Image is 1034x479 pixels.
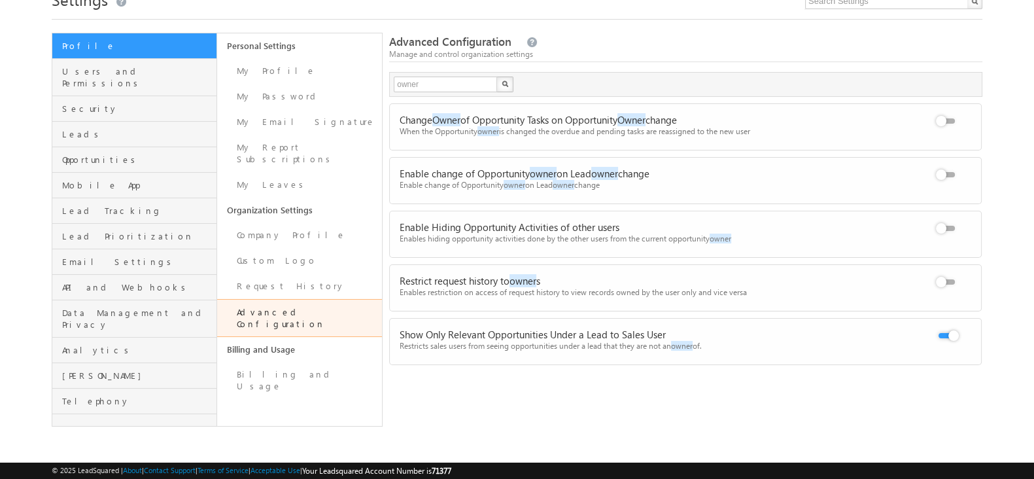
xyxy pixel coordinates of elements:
a: Advanced Configuration [217,299,382,337]
span: owner [591,167,618,180]
span: Lead Prioritization [62,230,213,242]
span: API and Webhooks [62,281,213,293]
a: Mobile App [52,173,216,198]
a: Billing and Usage [217,337,382,362]
a: Contact Support [144,466,196,474]
span: Data Management and Privacy [62,307,213,330]
a: Lead Prioritization [52,224,216,249]
span: Profile [62,40,213,52]
span: Email Settings [62,256,213,268]
span: owner [530,167,557,180]
a: My Password [217,84,382,109]
div: Change of Opportunity Tasks on Opportunity change [400,114,889,126]
a: Request History [217,274,382,299]
div: When the Opportunity is changed the overdue and pending tasks are reassigned to the new user [400,126,889,137]
a: Organization Settings [217,198,382,222]
a: Leads [52,122,216,147]
span: [PERSON_NAME] [62,370,213,381]
a: About [123,466,142,474]
div: Restricts sales users from seeing opportunities under a lead that they are not an of. [400,340,889,352]
span: Mobile App [62,179,213,191]
a: Users and Permissions [52,59,216,96]
span: owner [553,180,574,190]
a: Terms of Service [198,466,249,474]
span: Owner [617,113,646,126]
span: 71377 [432,466,451,476]
span: Security [62,103,213,115]
span: Leads [62,128,213,140]
span: Analytics [62,344,213,356]
div: Manage and control organization settings [389,48,982,60]
a: My Profile [217,58,382,84]
a: Telephony [52,389,216,414]
a: API and Webhooks [52,275,216,300]
a: Acceptable Use [250,466,300,474]
a: Security [52,96,216,122]
span: Owner [432,113,460,126]
div: Enable change of Opportunity on Lead change [400,168,889,179]
a: Profile [52,33,216,59]
a: My Report Subscriptions [217,135,382,172]
img: Search [502,80,508,87]
a: Custom Logo [217,248,382,274]
a: Email Settings [52,249,216,275]
a: My Email Signature [217,109,382,135]
span: Users and Permissions [62,65,213,89]
span: owner [504,180,525,190]
a: Opportunities [52,147,216,173]
div: Enables hiding opportunity activities done by the other users from the current opportunity [400,233,889,245]
a: Personal Settings [217,33,382,58]
span: Opportunities [62,154,213,166]
span: Advanced Configuration [389,34,511,49]
a: Company Profile [217,222,382,248]
a: Data Management and Privacy [52,300,216,338]
div: Enable change of Opportunity on Lead change [400,179,889,191]
span: Your Leadsquared Account Number is [302,466,451,476]
span: owner [509,274,536,287]
a: Billing and Usage [217,362,382,399]
div: Show Only Relevant Opportunities Under a Lead to Sales User [400,328,889,340]
span: © 2025 LeadSquared | | | | | [52,465,451,477]
span: Telephony [62,395,213,407]
span: Lead Tracking [62,205,213,217]
span: owner [477,126,499,136]
span: owner [710,234,731,243]
span: owner [671,341,693,351]
a: Analytics [52,338,216,363]
div: Enables restriction on access of request history to view records owned by the user only and vice ... [400,287,889,298]
a: [PERSON_NAME] [52,363,216,389]
div: Restrict request history to s [400,275,889,287]
a: Lead Tracking [52,198,216,224]
div: Enable Hiding Opportunity Activities of other users [400,221,889,233]
a: My Leaves [217,172,382,198]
